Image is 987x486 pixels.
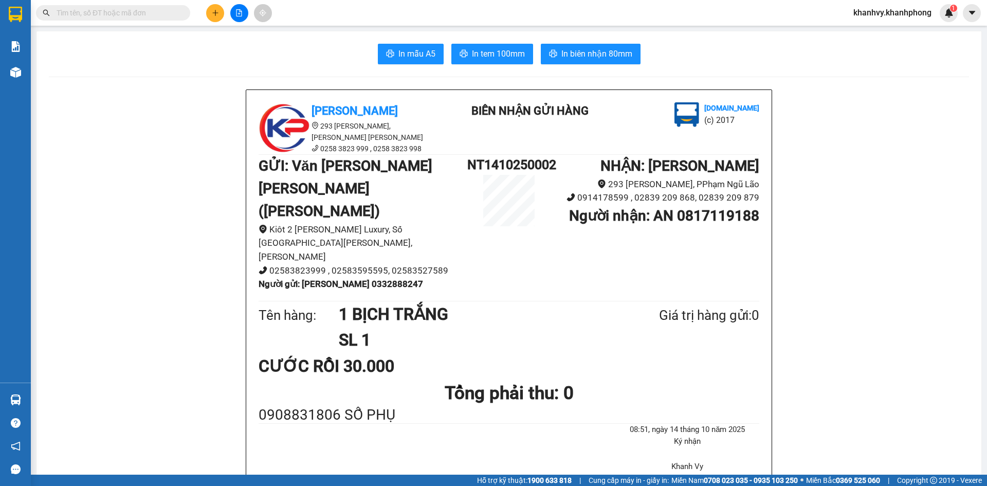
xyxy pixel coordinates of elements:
[467,155,551,175] h1: NT1410250002
[704,104,759,112] b: [DOMAIN_NAME]
[561,47,632,60] span: In biên nhận 80mm
[551,177,759,191] li: 293 [PERSON_NAME], PPhạm Ngũ Lão
[569,207,759,224] b: Người nhận : AN 0817119188
[806,475,880,486] span: Miền Bắc
[704,476,798,484] strong: 0708 023 035 - 0935 103 250
[259,379,759,407] h1: Tổng phải thu: 0
[43,9,50,16] span: search
[845,6,940,19] span: khanhvy.khanhphong
[616,436,759,448] li: Ký nhận
[259,143,444,154] li: 0258 3823 999 , 0258 3823 998
[9,7,22,22] img: logo-vxr
[259,9,266,16] span: aim
[11,464,21,474] span: message
[616,424,759,436] li: 08:51, ngày 14 tháng 10 năm 2025
[541,44,641,64] button: printerIn biên nhận 80mm
[597,179,606,188] span: environment
[378,44,444,64] button: printerIn mẫu A5
[704,114,759,127] li: (c) 2017
[472,47,525,60] span: In tem 100mm
[566,193,575,202] span: phone
[339,301,609,327] h1: 1 BỊCH TRẮNG
[800,478,803,482] span: ⚪️
[600,157,759,174] b: NHẬN : [PERSON_NAME]
[671,475,798,486] span: Miền Nam
[967,8,977,17] span: caret-down
[259,353,424,379] div: CƯỚC RỒI 30.000
[57,7,178,19] input: Tìm tên, số ĐT hoặc mã đơn
[952,5,955,12] span: 1
[589,475,669,486] span: Cung cấp máy in - giấy in:
[836,476,880,484] strong: 0369 525 060
[950,5,957,12] sup: 1
[551,191,759,205] li: 0914178599 , 02839 209 868, 02839 209 879
[312,122,319,129] span: environment
[888,475,889,486] span: |
[477,475,572,486] span: Hỗ trợ kỹ thuật:
[312,145,319,152] span: phone
[259,225,267,233] span: environment
[259,279,423,289] b: Người gửi : [PERSON_NAME] 0332888247
[11,441,21,451] span: notification
[579,475,581,486] span: |
[10,41,21,52] img: solution-icon
[235,9,243,16] span: file-add
[259,305,339,326] div: Tên hàng:
[259,120,444,143] li: 293 [PERSON_NAME], [PERSON_NAME] [PERSON_NAME]
[259,102,310,154] img: logo.jpg
[10,67,21,78] img: warehouse-icon
[398,47,435,60] span: In mẫu A5
[212,9,219,16] span: plus
[11,418,21,428] span: question-circle
[10,394,21,405] img: warehouse-icon
[963,4,981,22] button: caret-down
[386,49,394,59] span: printer
[312,104,398,117] b: [PERSON_NAME]
[471,104,589,117] b: BIÊN NHẬN GỬI HÀNG
[259,407,759,423] div: 0908831806 SỐ PHỤ
[339,327,609,353] h1: SL 1
[254,4,272,22] button: aim
[259,223,467,264] li: Kiôt 2 [PERSON_NAME] Luxury, Số [GEOGRAPHIC_DATA][PERSON_NAME], [PERSON_NAME]
[259,264,467,278] li: 02583823999 , 02583595595, 02583527589
[259,266,267,275] span: phone
[451,44,533,64] button: printerIn tem 100mm
[549,49,557,59] span: printer
[674,102,699,127] img: logo.jpg
[616,461,759,473] li: Khanh Vy
[206,4,224,22] button: plus
[944,8,954,17] img: icon-new-feature
[230,4,248,22] button: file-add
[930,477,937,484] span: copyright
[259,157,432,220] b: GỬI : Văn [PERSON_NAME] [PERSON_NAME] ([PERSON_NAME])
[527,476,572,484] strong: 1900 633 818
[609,305,759,326] div: Giá trị hàng gửi: 0
[460,49,468,59] span: printer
